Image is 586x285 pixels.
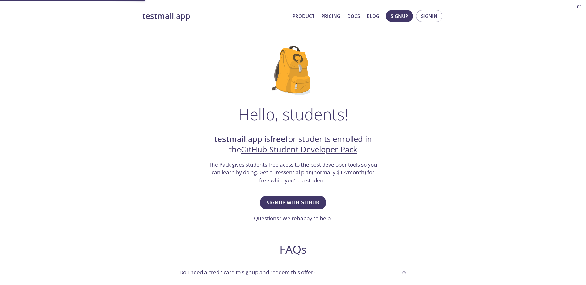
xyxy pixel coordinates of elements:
h2: FAQs [175,242,412,256]
button: Signin [416,10,442,22]
button: Signup [386,10,413,22]
img: github-student-backpack.png [272,46,314,95]
p: Do I need a credit card to signup and redeem this offer? [179,268,315,276]
h3: The Pack gives students free acess to the best developer tools so you can learn by doing. Get our... [208,161,378,184]
strong: testmail [214,134,246,144]
span: Signup [391,12,408,20]
strong: free [270,134,285,144]
div: Do I need a credit card to signup and redeem this offer? [175,264,412,280]
a: Pricing [321,12,340,20]
a: Product [293,12,314,20]
a: essential plan [278,169,312,176]
a: testmail.app [142,11,288,21]
strong: testmail [142,10,174,21]
a: happy to help [297,215,331,222]
h2: .app is for students enrolled in the [208,134,378,155]
span: Signin [421,12,437,20]
button: Signup with GitHub [260,196,326,209]
a: Blog [367,12,379,20]
a: Docs [347,12,360,20]
h1: Hello, students! [238,105,348,123]
a: GitHub Student Developer Pack [241,144,357,155]
span: Signup with GitHub [267,198,319,207]
h3: Questions? We're . [254,214,332,222]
